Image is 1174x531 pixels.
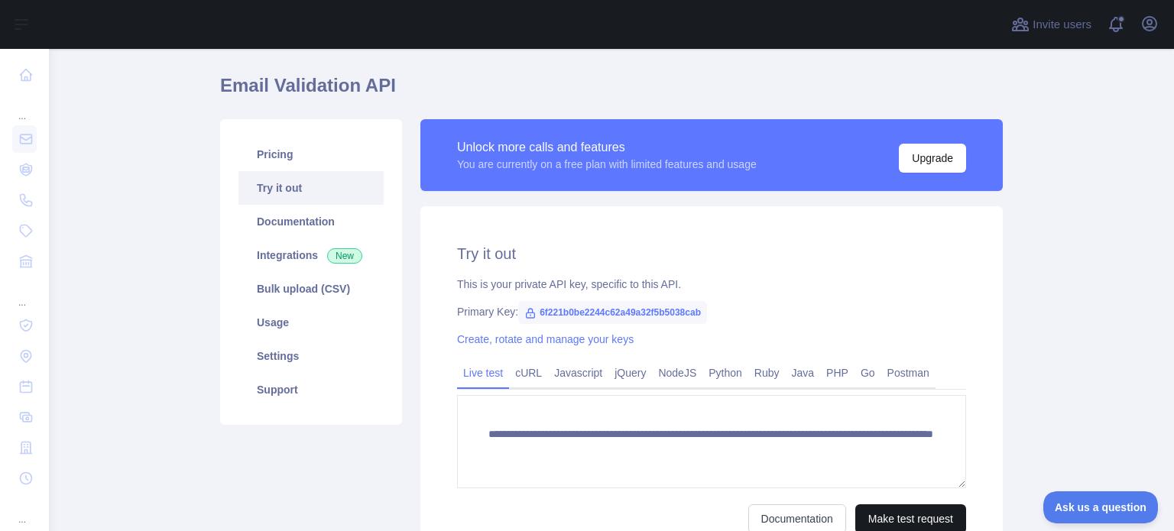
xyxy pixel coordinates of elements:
a: cURL [509,361,548,385]
a: PHP [820,361,855,385]
a: Usage [238,306,384,339]
span: New [327,248,362,264]
div: ... [12,495,37,526]
a: Integrations New [238,238,384,272]
button: Upgrade [899,144,966,173]
a: Settings [238,339,384,373]
div: Primary Key: [457,304,966,319]
a: Support [238,373,384,406]
a: Python [702,361,748,385]
h2: Try it out [457,243,966,264]
a: Pricing [238,138,384,171]
div: ... [12,278,37,309]
a: Live test [457,361,509,385]
div: This is your private API key, specific to this API. [457,277,966,292]
div: ... [12,92,37,122]
a: Go [855,361,881,385]
a: Postman [881,361,936,385]
a: Javascript [548,361,608,385]
a: jQuery [608,361,652,385]
button: Invite users [1008,12,1095,37]
a: Ruby [748,361,786,385]
a: Create, rotate and manage your keys [457,333,634,345]
div: Unlock more calls and features [457,138,757,157]
div: You are currently on a free plan with limited features and usage [457,157,757,172]
a: Documentation [238,205,384,238]
h1: Email Validation API [220,73,1003,110]
span: Invite users [1033,16,1091,34]
a: Java [786,361,821,385]
iframe: Toggle Customer Support [1043,491,1159,523]
a: NodeJS [652,361,702,385]
a: Try it out [238,171,384,205]
a: Bulk upload (CSV) [238,272,384,306]
span: 6f221b0be2244c62a49a32f5b5038cab [518,301,707,324]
